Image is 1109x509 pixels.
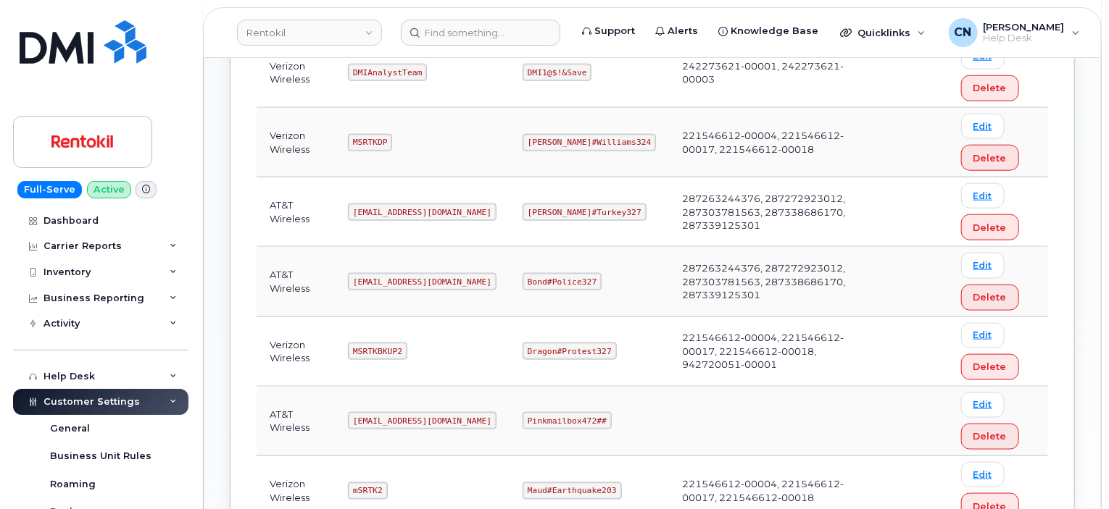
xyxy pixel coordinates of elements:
code: Bond#Police327 [523,273,602,290]
code: [EMAIL_ADDRESS][DOMAIN_NAME] [348,203,497,221]
span: Delete [973,360,1007,374]
a: Support [572,17,645,46]
code: DMIAnalystTeam [348,64,427,81]
code: Pinkmailbox472## [523,412,612,429]
code: [EMAIL_ADDRESS][DOMAIN_NAME] [348,273,497,290]
code: [PERSON_NAME]#Turkey327 [523,203,647,221]
div: Quicklinks [830,18,936,47]
button: Delete [961,354,1019,380]
td: 287263244376, 287272923012, 287303781563, 287338686170, 287339125301 [669,177,884,247]
td: Verizon Wireless [257,317,335,387]
span: [PERSON_NAME] [984,21,1065,33]
code: Maud#Earthquake203 [523,482,621,500]
td: 242273621-00001, 242273621-00003 [669,38,884,108]
a: Alerts [645,17,708,46]
button: Delete [961,75,1019,101]
span: Delete [973,151,1007,165]
td: AT&T Wireless [257,247,335,316]
td: Verizon Wireless [257,108,335,177]
span: Help Desk [984,33,1065,44]
a: Edit [961,183,1005,209]
code: MSRTKDP [348,134,392,151]
code: DMI1@$!&Save [523,64,591,81]
code: Dragon#Protest327 [523,342,617,360]
td: Verizon Wireless [257,38,335,108]
td: 287263244376, 287272923012, 287303781563, 287338686170, 287339125301 [669,247,884,316]
td: AT&T Wireless [257,387,335,456]
a: Rentokil [237,20,382,46]
span: Delete [973,221,1007,235]
code: MSRTKBKUP2 [348,342,407,360]
span: CN [955,24,972,41]
span: Alerts [668,24,698,38]
code: [EMAIL_ADDRESS][DOMAIN_NAME] [348,412,497,429]
td: AT&T Wireless [257,177,335,247]
a: Knowledge Base [708,17,828,46]
a: Edit [961,114,1005,139]
span: Knowledge Base [731,24,818,38]
code: [PERSON_NAME]#Williams324 [523,134,656,151]
button: Delete [961,285,1019,311]
span: Quicklinks [857,27,910,38]
a: Edit [961,253,1005,278]
span: Support [594,24,635,38]
button: Delete [961,145,1019,171]
a: Edit [961,392,1005,418]
button: Delete [961,214,1019,240]
span: Delete [973,290,1007,304]
a: Edit [961,323,1005,348]
button: Delete [961,424,1019,450]
code: mSRTK2 [348,482,387,500]
div: Connor Nguyen [939,18,1090,47]
iframe: Messenger Launcher [1046,446,1098,498]
input: Find something... [401,20,560,46]
td: 221546612-00004, 221546612-00017, 221546612-00018 [669,108,884,177]
span: Delete [973,429,1007,443]
span: Delete [973,81,1007,95]
a: Edit [961,462,1005,487]
td: 221546612-00004, 221546612-00017, 221546612-00018, 942720051-00001 [669,317,884,387]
